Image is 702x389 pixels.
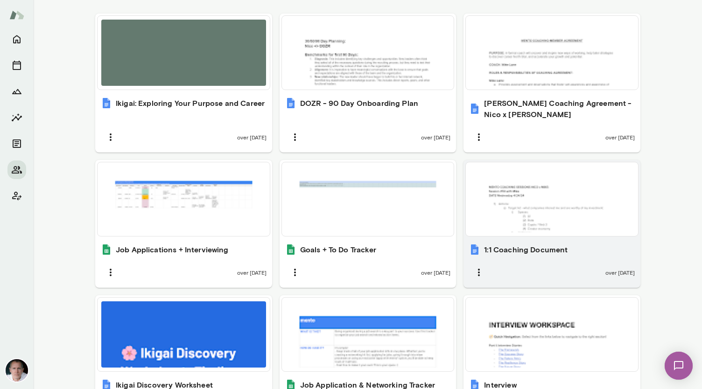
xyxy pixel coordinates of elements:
img: Mento Coaching Agreement - Nico x Mike [469,103,480,114]
button: Sessions [7,56,26,75]
h6: Job Applications + Interviewing [116,244,229,255]
h6: DOZR - 90 Day Onboarding Plan [300,97,418,109]
h6: [PERSON_NAME] Coaching Agreement - Nico x [PERSON_NAME] [484,97,635,120]
img: Ikigai: Exploring Your Purpose and Career [101,97,112,109]
button: Insights [7,108,26,127]
h6: Ikigai: Exploring Your Purpose and Career [116,97,265,109]
img: Goals + To Do Tracker [285,244,296,255]
button: Client app [7,187,26,205]
img: 1:1 Coaching Document [469,244,480,255]
img: Mento [9,6,24,24]
h6: 1:1 Coaching Document [484,244,568,255]
span: over [DATE] [605,269,635,276]
span: over [DATE] [605,133,635,141]
img: Mike Lane [6,359,28,382]
span: over [DATE] [421,269,450,276]
button: Growth Plan [7,82,26,101]
img: Job Applications + Interviewing [101,244,112,255]
h6: Goals + To Do Tracker [300,244,376,255]
button: Home [7,30,26,49]
button: Documents [7,134,26,153]
span: over [DATE] [421,133,450,141]
span: over [DATE] [237,133,267,141]
img: DOZR - 90 Day Onboarding Plan [285,97,296,109]
span: over [DATE] [237,269,267,276]
button: Members [7,160,26,179]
